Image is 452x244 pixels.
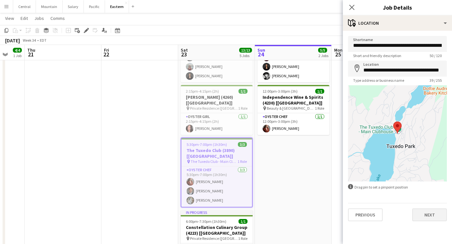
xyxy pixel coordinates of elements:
[186,89,219,94] span: 2:15pm-4:15pm (2h)
[105,0,129,13] button: Eastern
[239,53,252,58] div: 5 Jobs
[238,142,247,147] span: 3/3
[21,15,28,21] span: Edit
[191,159,238,164] span: The Tuxedo Club - Main Clubhouse ([GEOGRAPHIC_DATA], [GEOGRAPHIC_DATA])
[257,94,329,106] h3: Independence Wine & Spirits (4230) [[GEOGRAPHIC_DATA]]
[181,42,253,82] app-card-role: Training3/311:00am-12:00pm (1h)[PERSON_NAME][PERSON_NAME][PERSON_NAME]
[263,89,298,94] span: 12:00pm-3:00pm (3h)
[315,89,324,94] span: 1/1
[190,106,238,111] span: Private Residence ([GEOGRAPHIC_DATA], [GEOGRAPHIC_DATA])
[343,15,452,31] div: Location
[181,113,253,135] app-card-role: Oyster Girl1/12:15pm-4:15pm (2h)[PERSON_NAME]
[424,78,447,83] span: 39 / 255
[63,0,84,13] button: Salary
[181,224,253,236] h3: Constellation Culinary Group (4223) [[GEOGRAPHIC_DATA]]
[348,184,447,190] div: Drag pin to set a pinpoint position
[104,47,109,53] span: Fri
[3,14,17,22] a: View
[257,113,329,135] app-card-role: Oyster Chef1/112:00pm-3:00pm (3h)[PERSON_NAME]
[5,37,20,44] div: [DATE]
[13,0,36,13] button: Central
[103,51,109,58] span: 22
[190,236,238,241] span: Private Residence ([GEOGRAPHIC_DATA], [GEOGRAPHIC_DATA])
[181,47,188,53] span: Sat
[26,51,35,58] span: 21
[412,208,447,221] button: Next
[257,47,265,53] span: Sun
[40,38,47,43] div: EDT
[18,14,30,22] a: Edit
[84,0,105,13] button: Pacific
[333,51,343,58] span: 25
[181,138,253,207] app-job-card: 5:30pm-7:00pm (1h30m)3/3The Tuxedo Club (3890) [[GEOGRAPHIC_DATA]] The Tuxedo Club - Main Clubhou...
[318,53,328,58] div: 2 Jobs
[181,85,253,135] app-job-card: 2:15pm-4:15pm (2h)1/1[PERSON_NAME] (4260) [[GEOGRAPHIC_DATA]] Private Residence ([GEOGRAPHIC_DATA...
[424,53,447,58] span: 50 / 120
[181,166,252,207] app-card-role: Oyster Chef3/35:30pm-7:00pm (1h30m)[PERSON_NAME][PERSON_NAME][PERSON_NAME]
[5,15,14,21] span: View
[238,106,248,111] span: 1 Role
[348,53,406,58] span: Short and friendly description
[315,106,324,111] span: 1 Role
[32,14,47,22] a: Jobs
[238,236,248,241] span: 1 Role
[181,94,253,106] h3: [PERSON_NAME] (4260) [[GEOGRAPHIC_DATA]]
[186,219,226,224] span: 6:00pm-7:30pm (1h30m)
[257,42,329,82] app-card-role: Training3/311:00am-1:00pm (2h)[PERSON_NAME][PERSON_NAME][PERSON_NAME]
[348,208,383,221] button: Previous
[187,142,227,147] span: 5:30pm-7:00pm (1h30m)
[181,210,253,215] div: In progress
[239,48,252,53] span: 13/13
[50,15,65,21] span: Comms
[238,159,247,164] span: 1 Role
[239,89,248,94] span: 1/1
[334,47,343,53] span: Mon
[256,51,265,58] span: 24
[181,147,252,159] h3: The Tuxedo Club (3890) [[GEOGRAPHIC_DATA]]
[348,78,409,83] span: Type address or business name
[21,38,37,43] span: Week 34
[267,106,315,111] span: Beauty & [GEOGRAPHIC_DATA] [GEOGRAPHIC_DATA]
[13,48,22,53] span: 4/4
[239,219,248,224] span: 1/1
[48,14,67,22] a: Comms
[257,85,329,135] app-job-card: 12:00pm-3:00pm (3h)1/1Independence Wine & Spirits (4230) [[GEOGRAPHIC_DATA]] Beauty & [GEOGRAPHIC...
[27,47,35,53] span: Thu
[343,3,452,12] h3: Job Details
[13,53,22,58] div: 1 Job
[180,51,188,58] span: 23
[318,48,327,53] span: 5/5
[36,0,63,13] button: Mountain
[34,15,44,21] span: Jobs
